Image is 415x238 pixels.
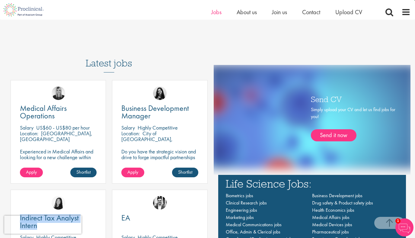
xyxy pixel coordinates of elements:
a: EA [121,214,198,222]
a: Pharmaceutical jobs [312,229,349,235]
span: Location: [20,130,38,137]
span: Apply [127,169,138,175]
a: Medical Affairs jobs [312,214,350,220]
p: Highly Competitive [138,124,178,131]
a: Medical Devices jobs [312,221,352,228]
div: Simply upload your CV and let us find jobs for you! [311,106,395,141]
a: Shortlist [70,168,97,177]
a: Apply [121,168,144,177]
p: US$60 - US$80 per hour [36,124,90,131]
p: [GEOGRAPHIC_DATA], [GEOGRAPHIC_DATA] [20,130,92,143]
p: City of [GEOGRAPHIC_DATA], [GEOGRAPHIC_DATA] [121,130,173,148]
a: Indirect Tax Analyst Intern [20,214,97,229]
a: Upload CV [335,8,362,16]
span: Medical Affairs Operations [20,103,67,121]
a: Jobs [211,8,222,16]
span: Location: [121,130,140,137]
img: Janelle Jones [52,86,65,100]
a: Office, Admin & Clerical jobs [226,229,280,235]
a: Send it now [311,129,356,141]
a: Join us [272,8,287,16]
a: Clinical Research jobs [226,200,267,206]
span: Apply [26,169,37,175]
a: About us [237,8,257,16]
p: Experienced in Medical Affairs and looking for a new challenge within operations? Proclinical is ... [20,149,97,183]
h3: Send CV [311,95,395,103]
img: Edward Little [153,196,167,210]
iframe: reCAPTCHA [4,216,81,234]
a: Business Development jobs [312,192,362,199]
a: Medical Affairs Operations [20,105,97,120]
a: Apply [20,168,43,177]
h3: Latest jobs [86,43,132,72]
img: Chatbot [395,218,413,236]
span: EA [121,213,130,223]
a: Business Development Manager [121,105,198,120]
img: Numhom Sudsok [52,196,65,210]
img: one [209,65,415,169]
span: Salary [121,124,135,131]
a: Shortlist [172,168,198,177]
a: Drug safety & Product safety jobs [312,200,373,206]
a: Medical Communications jobs [226,221,282,228]
p: Do you have the strategic vision and drive to forge impactful partnerships at the forefront of ph... [121,149,198,183]
h3: Life Science Jobs: [226,178,399,189]
a: Contact [302,8,320,16]
a: Marketing jobs [226,214,254,220]
a: Health Economics jobs [312,207,354,213]
span: Business Development Manager [121,103,189,121]
span: Salary [20,124,34,131]
span: 1 [395,218,401,224]
a: Engineering jobs [226,207,257,213]
img: Indre Stankeviciute [153,86,167,100]
a: Biometrics jobs [226,192,253,199]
